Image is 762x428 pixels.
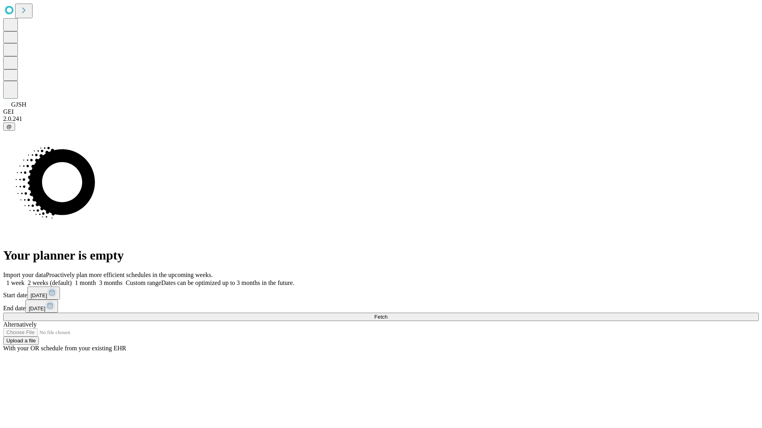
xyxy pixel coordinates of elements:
span: 1 week [6,279,25,286]
div: GEI [3,108,759,115]
div: 2.0.241 [3,115,759,122]
h1: Your planner is empty [3,248,759,263]
div: Start date [3,287,759,300]
span: GJSH [11,101,26,108]
span: Dates can be optimized up to 3 months in the future. [161,279,294,286]
span: With your OR schedule from your existing EHR [3,345,126,352]
span: Import your data [3,271,46,278]
span: [DATE] [29,306,45,311]
span: Proactively plan more efficient schedules in the upcoming weeks. [46,271,213,278]
span: Custom range [126,279,161,286]
div: End date [3,300,759,313]
span: 2 weeks (default) [28,279,72,286]
span: @ [6,124,12,130]
span: 1 month [75,279,96,286]
button: Fetch [3,313,759,321]
span: Alternatively [3,321,37,328]
button: [DATE] [25,300,58,313]
span: [DATE] [31,292,47,298]
span: Fetch [374,314,387,320]
span: 3 months [99,279,123,286]
button: @ [3,122,15,131]
button: Upload a file [3,336,39,345]
button: [DATE] [27,287,60,300]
